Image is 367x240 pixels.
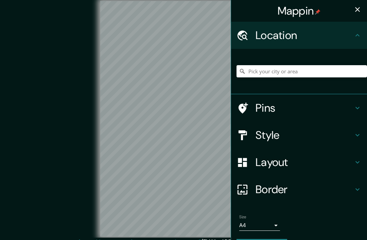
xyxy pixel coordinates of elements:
[315,9,320,15] img: pin-icon.png
[237,65,367,77] input: Pick your city or area
[231,149,367,176] div: Layout
[278,4,321,18] h4: Mappin
[239,214,246,220] label: Size
[256,29,353,42] h4: Location
[239,220,280,231] div: A4
[231,22,367,49] div: Location
[256,101,353,115] h4: Pins
[100,1,267,237] canvas: Map
[231,94,367,122] div: Pins
[231,122,367,149] div: Style
[256,128,353,142] h4: Style
[231,176,367,203] div: Border
[256,183,353,196] h4: Border
[256,155,353,169] h4: Layout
